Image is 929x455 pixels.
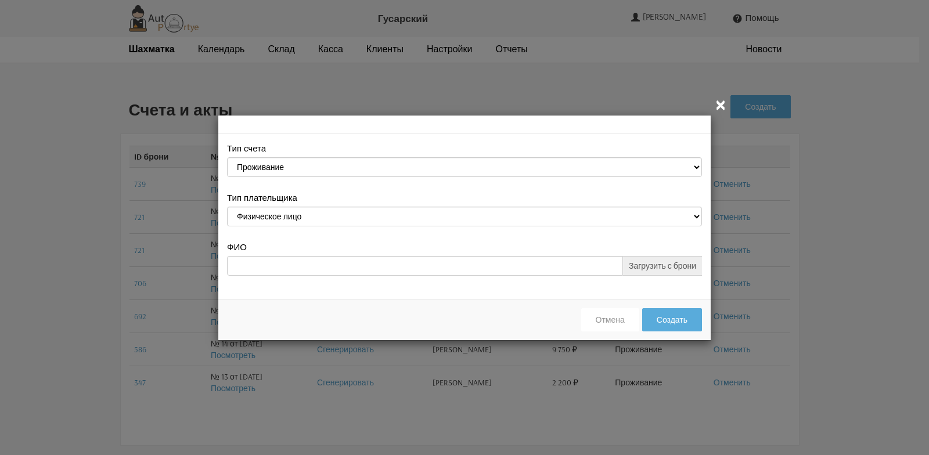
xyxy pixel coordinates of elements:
[714,98,728,111] i: 
[227,241,247,253] label: ФИО
[227,192,297,204] label: Тип плательщика
[642,308,702,331] button: Создать
[581,308,639,331] button: Отмена
[623,256,702,276] a: Загрузить с брони
[714,98,728,112] button: Закрыть
[227,142,266,154] label: Тип счета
